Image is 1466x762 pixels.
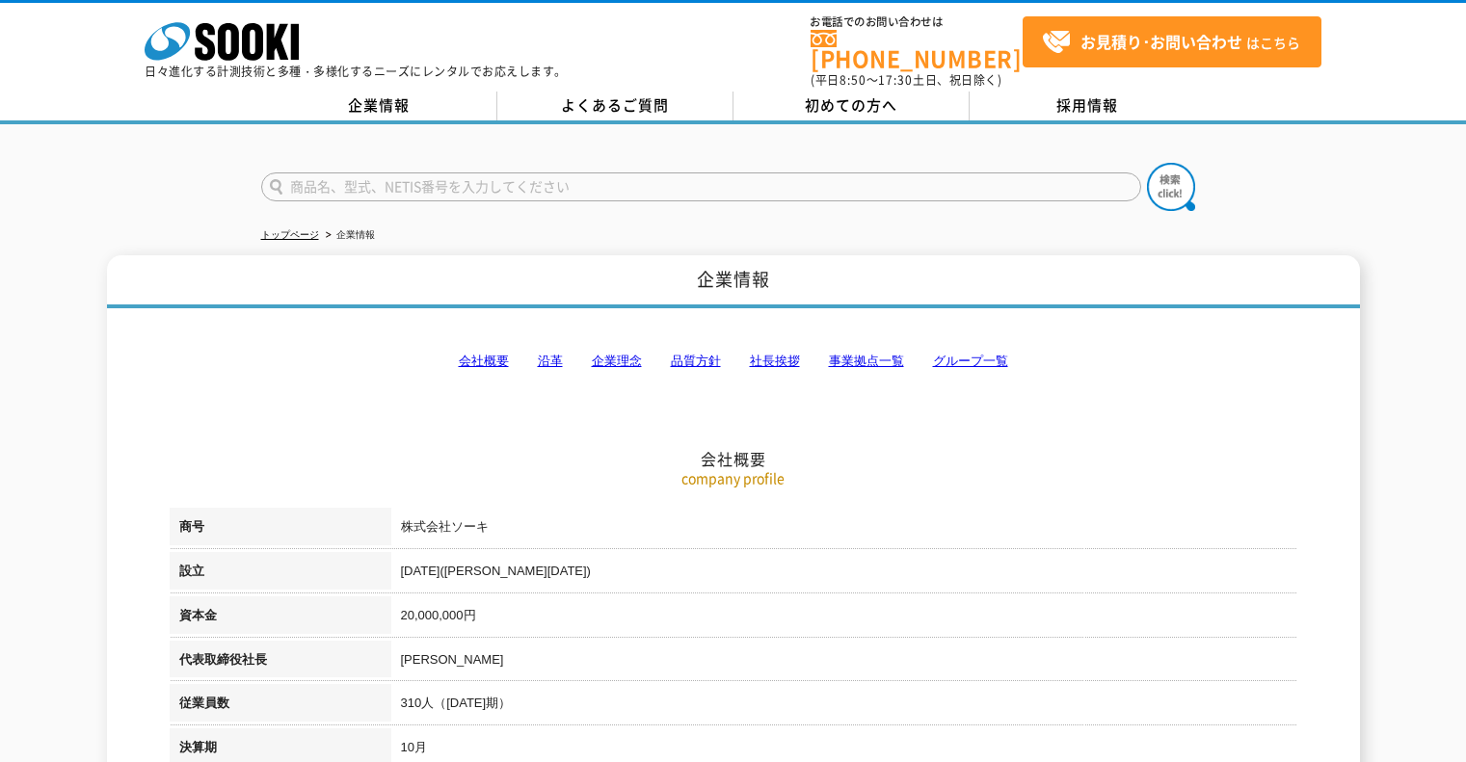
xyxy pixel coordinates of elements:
[1042,28,1300,57] span: はこちら
[170,552,391,596] th: 設立
[391,684,1297,728] td: 310人（[DATE]期）
[261,92,497,120] a: 企業情報
[829,354,904,368] a: 事業拠点一覧
[170,684,391,728] th: 従業員数
[391,641,1297,685] td: [PERSON_NAME]
[1080,30,1242,53] strong: お見積り･お問い合わせ
[322,225,375,246] li: 企業情報
[459,354,509,368] a: 会社概要
[805,94,897,116] span: 初めての方へ
[391,508,1297,552] td: 株式会社ソーキ
[538,354,563,368] a: 沿革
[170,468,1297,488] p: company profile
[811,30,1023,69] a: [PHONE_NUMBER]
[733,92,970,120] a: 初めての方へ
[391,552,1297,596] td: [DATE]([PERSON_NAME][DATE])
[811,16,1023,28] span: お電話でのお問い合わせは
[261,229,319,240] a: トップページ
[1147,163,1195,211] img: btn_search.png
[878,71,913,89] span: 17:30
[170,641,391,685] th: 代表取締役社長
[170,256,1297,469] h2: 会社概要
[170,596,391,641] th: 資本金
[261,172,1141,201] input: 商品名、型式、NETIS番号を入力してください
[840,71,866,89] span: 8:50
[970,92,1206,120] a: 採用情報
[671,354,721,368] a: 品質方針
[497,92,733,120] a: よくあるご質問
[933,354,1008,368] a: グループ一覧
[811,71,1001,89] span: (平日 ～ 土日、祝日除く)
[1023,16,1321,67] a: お見積り･お問い合わせはこちら
[391,596,1297,641] td: 20,000,000円
[145,66,567,77] p: 日々進化する計測技術と多種・多様化するニーズにレンタルでお応えします。
[170,508,391,552] th: 商号
[107,255,1360,308] h1: 企業情報
[592,354,642,368] a: 企業理念
[750,354,800,368] a: 社長挨拶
